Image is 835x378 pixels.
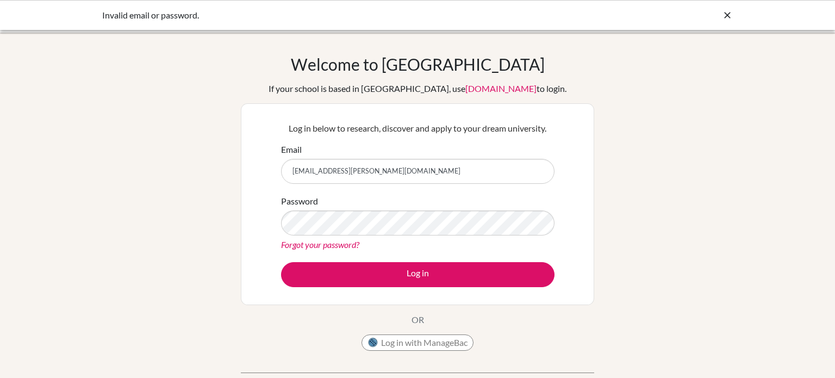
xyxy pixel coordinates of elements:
button: Log in with ManageBac [362,334,473,351]
div: If your school is based in [GEOGRAPHIC_DATA], use to login. [269,82,566,95]
p: OR [412,313,424,326]
button: Log in [281,262,554,287]
label: Email [281,143,302,156]
h1: Welcome to [GEOGRAPHIC_DATA] [291,54,545,74]
p: Log in below to research, discover and apply to your dream university. [281,122,554,135]
label: Password [281,195,318,208]
a: [DOMAIN_NAME] [465,83,537,94]
a: Forgot your password? [281,239,359,250]
div: Invalid email or password. [102,9,570,22]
